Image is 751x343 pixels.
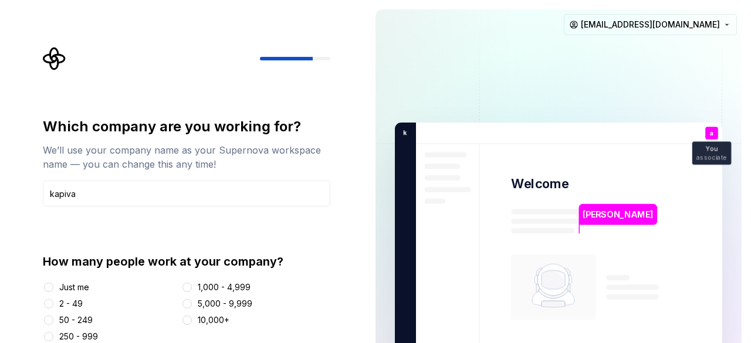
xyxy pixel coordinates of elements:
[399,128,407,138] p: k
[43,253,330,270] div: How many people work at your company?
[198,298,252,310] div: 5,000 - 9,999
[43,47,66,70] svg: Supernova Logo
[43,181,330,206] input: Company name
[710,130,713,137] p: a
[59,281,89,293] div: Just me
[564,14,737,35] button: [EMAIL_ADDRESS][DOMAIN_NAME]
[706,146,718,152] p: You
[511,175,569,192] p: Welcome
[59,314,93,326] div: 50 - 249
[43,117,330,136] div: Which company are you working for?
[696,154,727,161] p: associate
[198,281,251,293] div: 1,000 - 4,999
[43,143,330,171] div: We’ll use your company name as your Supernova workspace name — you can change this any time!
[581,19,720,30] span: [EMAIL_ADDRESS][DOMAIN_NAME]
[583,208,653,221] p: [PERSON_NAME]
[59,298,83,310] div: 2 - 49
[59,331,98,342] div: 250 - 999
[198,314,229,326] div: 10,000+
